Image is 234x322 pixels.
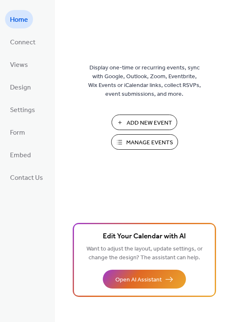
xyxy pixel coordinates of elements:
span: Home [10,13,28,27]
button: Add New Event [112,115,177,130]
span: Embed [10,149,31,162]
a: Connect [5,33,41,51]
span: Settings [10,104,35,117]
span: Display one-time or recurring events, sync with Google, Outlook, Zoom, Eventbrite, Wix Events or ... [88,64,201,99]
span: Want to adjust the layout, update settings, or change the design? The assistant can help. [86,243,203,263]
a: Home [5,10,33,28]
span: Design [10,81,31,95]
a: Contact Us [5,168,48,187]
span: Connect [10,36,36,49]
span: Manage Events [126,138,173,147]
a: Form [5,123,30,141]
a: Design [5,78,36,96]
a: Settings [5,100,40,119]
a: Views [5,55,33,74]
span: Edit Your Calendar with AI [103,231,186,243]
span: Add New Event [127,119,172,128]
span: Form [10,126,25,140]
span: Views [10,59,28,72]
span: Contact Us [10,171,43,185]
button: Open AI Assistant [103,270,186,289]
span: Open AI Assistant [115,276,162,284]
button: Manage Events [111,134,178,150]
a: Embed [5,146,36,164]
